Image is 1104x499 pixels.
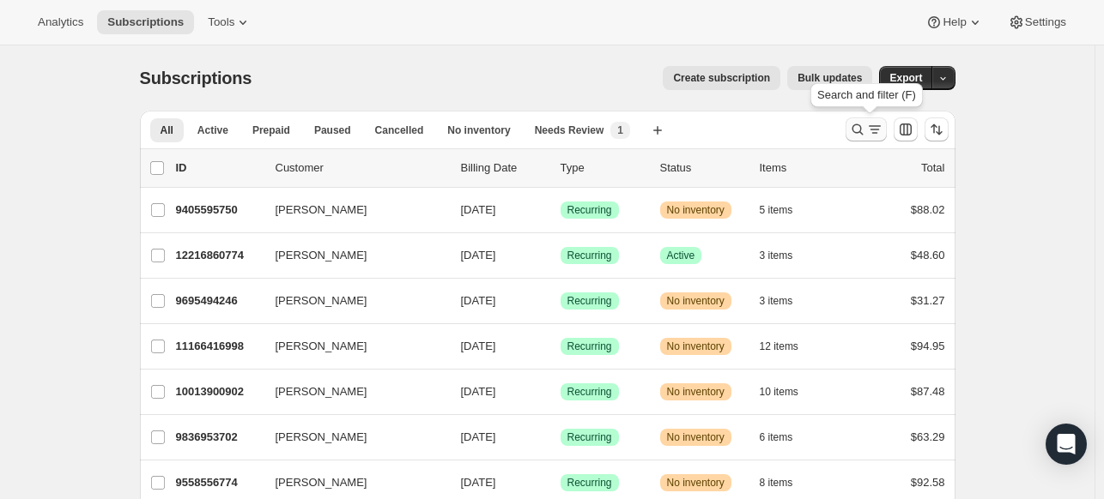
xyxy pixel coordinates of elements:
span: No inventory [667,385,725,399]
span: Recurring [567,203,612,217]
span: [DATE] [461,476,496,489]
span: Subscriptions [107,15,184,29]
p: ID [176,159,262,177]
button: 5 items [760,198,812,222]
p: 12216860774 [176,247,262,264]
span: Recurring [567,430,612,444]
span: Recurring [567,476,612,490]
button: [PERSON_NAME] [265,242,437,269]
p: 9558556774 [176,474,262,491]
div: 9558556774[PERSON_NAME][DATE]SuccessRecurringWarningNo inventory8 items$92.58 [176,471,945,495]
button: Sort the results [925,117,949,141]
span: $94.95 [911,340,945,352]
span: [DATE] [461,340,496,352]
span: Active [197,123,228,137]
button: 6 items [760,425,812,449]
div: Items [760,159,846,177]
span: Prepaid [252,123,290,137]
div: 9695494246[PERSON_NAME][DATE]SuccessRecurringWarningNo inventory3 items$31.27 [176,289,945,313]
span: 12 items [760,340,798,353]
span: [PERSON_NAME] [276,474,367,491]
button: 3 items [760,243,812,268]
span: $48.60 [911,249,945,262]
div: Open Intercom Messenger [1046,424,1087,465]
div: IDCustomerBilling DateTypeStatusItemsTotal [176,159,945,177]
span: 10 items [760,385,798,399]
button: 3 items [760,289,812,313]
span: 5 items [760,203,793,217]
span: [PERSON_NAME] [276,383,367,400]
div: Type [561,159,646,177]
p: 10013900902 [176,383,262,400]
span: [PERSON_NAME] [276,429,367,446]
button: [PERSON_NAME] [265,469,437,496]
p: Status [660,159,746,177]
span: Recurring [567,340,612,353]
span: Help [943,15,966,29]
div: 9836953702[PERSON_NAME][DATE]SuccessRecurringWarningNo inventory6 items$63.29 [176,425,945,449]
div: 11166416998[PERSON_NAME][DATE]SuccessRecurringWarningNo inventory12 items$94.95 [176,334,945,358]
span: [DATE] [461,430,496,443]
span: No inventory [667,203,725,217]
button: Analytics [27,10,94,34]
span: No inventory [667,430,725,444]
p: 9836953702 [176,429,262,446]
span: Subscriptions [140,69,252,87]
p: 9695494246 [176,292,262,310]
span: 3 items [760,294,793,308]
span: Recurring [567,249,612,262]
span: [PERSON_NAME] [276,338,367,355]
button: 12 items [760,334,817,358]
button: [PERSON_NAME] [265,378,437,406]
span: Recurring [567,385,612,399]
span: $87.48 [911,385,945,398]
p: 9405595750 [176,201,262,219]
span: $92.58 [911,476,945,489]
span: 1 [617,123,623,137]
span: [DATE] [461,294,496,307]
span: [PERSON_NAME] [276,201,367,219]
p: Customer [276,159,447,177]
span: All [161,123,173,137]
span: Active [667,249,695,262]
button: Help [915,10,993,34]
div: 10013900902[PERSON_NAME][DATE]SuccessRecurringWarningNo inventory10 items$87.48 [176,380,945,404]
span: No inventory [667,340,725,353]
button: Create subscription [663,66,780,90]
span: 8 items [760,476,793,490]
button: [PERSON_NAME] [265,333,437,360]
button: Settings [998,10,1077,34]
span: $31.27 [911,294,945,307]
span: Needs Review [535,123,604,137]
button: Search and filter results [846,117,887,141]
span: $63.29 [911,430,945,443]
button: 8 items [760,471,812,495]
span: $88.02 [911,203,945,216]
span: No inventory [667,294,725,308]
span: Create subscription [673,71,770,85]
button: Customize table column order and visibility [894,117,918,141]
span: [DATE] [461,249,496,262]
button: Create new view [644,118,671,142]
span: [DATE] [461,203,496,216]
p: Total [921,159,944,177]
span: [PERSON_NAME] [276,292,367,310]
span: Paused [314,123,351,137]
span: Settings [1025,15,1066,29]
span: No inventory [667,476,725,490]
button: Tools [197,10,262,34]
button: [PERSON_NAME] [265,196,437,224]
span: Bulk updates [798,71,862,85]
div: 9405595750[PERSON_NAME][DATE]SuccessRecurringWarningNo inventory5 items$88.02 [176,198,945,222]
button: 10 items [760,380,817,404]
span: Cancelled [375,123,424,137]
span: [PERSON_NAME] [276,247,367,264]
span: Recurring [567,294,612,308]
button: [PERSON_NAME] [265,287,437,315]
span: Export [889,71,922,85]
div: 12216860774[PERSON_NAME][DATE]SuccessRecurringSuccessActive3 items$48.60 [176,243,945,268]
button: Bulk updates [787,66,872,90]
button: Subscriptions [97,10,194,34]
button: [PERSON_NAME] [265,424,437,451]
button: Export [879,66,932,90]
